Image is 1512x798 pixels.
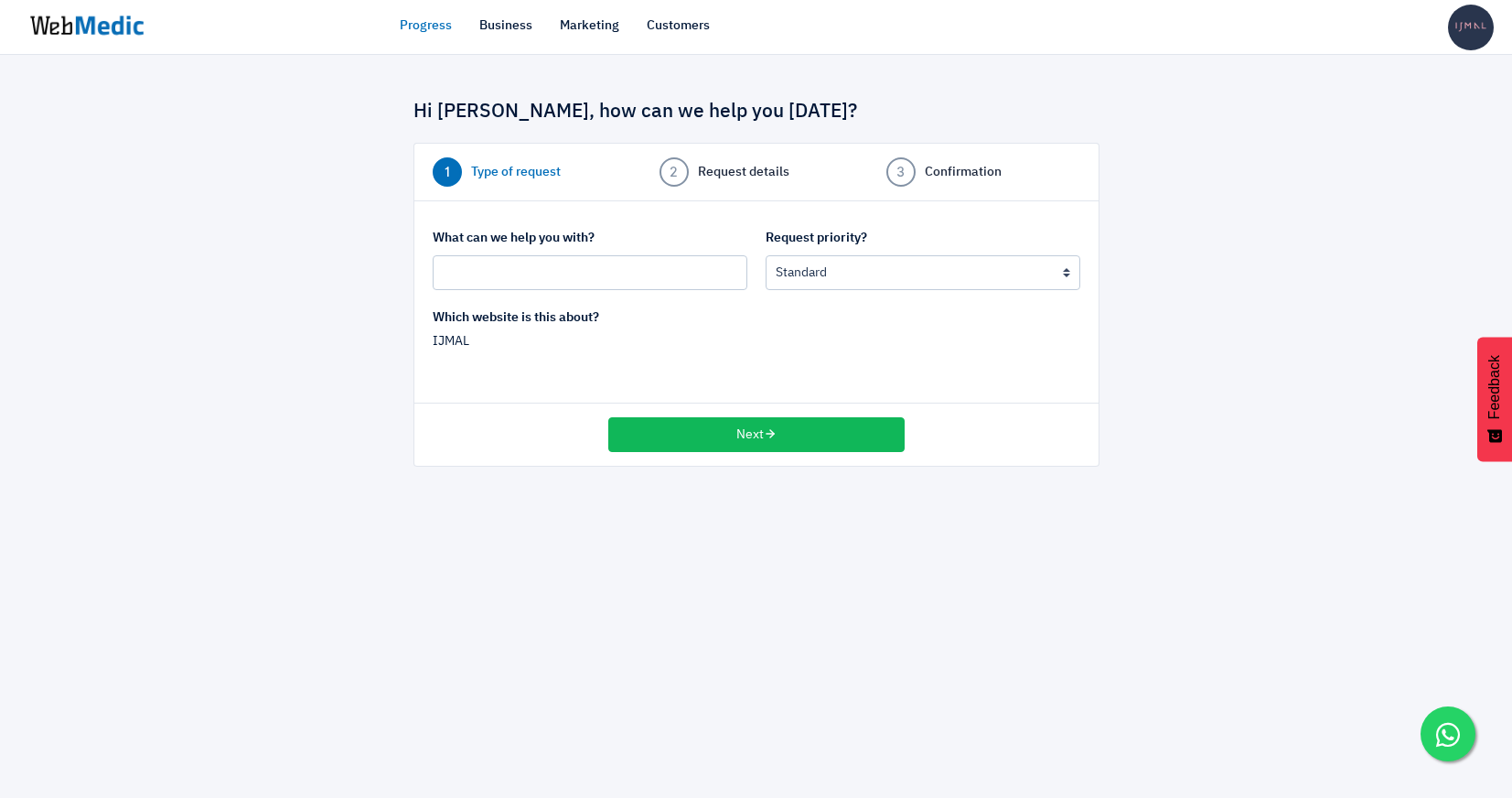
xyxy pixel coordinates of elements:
[471,163,561,182] span: Type of request
[433,332,747,351] p: IJMAL
[886,157,1080,187] a: 3 Confirmation
[433,311,599,324] strong: Which website is this about?
[659,157,689,187] span: 2
[886,157,916,187] span: 3
[925,163,1002,182] span: Confirmation
[433,157,627,187] a: 1 Type of request
[433,157,462,187] span: 1
[413,101,1099,124] h4: Hi [PERSON_NAME], how can we help you [DATE]?
[698,163,789,182] span: Request details
[1477,337,1512,461] button: Feedback - Show survey
[659,157,853,187] a: 2 Request details
[766,232,867,244] strong: Request priority?
[647,16,710,36] a: Customers
[608,417,905,452] button: Next
[479,16,532,36] a: Business
[433,232,595,244] strong: What can we help you with?
[560,16,619,36] a: Marketing
[1486,355,1503,419] span: Feedback
[400,16,452,36] a: Progress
